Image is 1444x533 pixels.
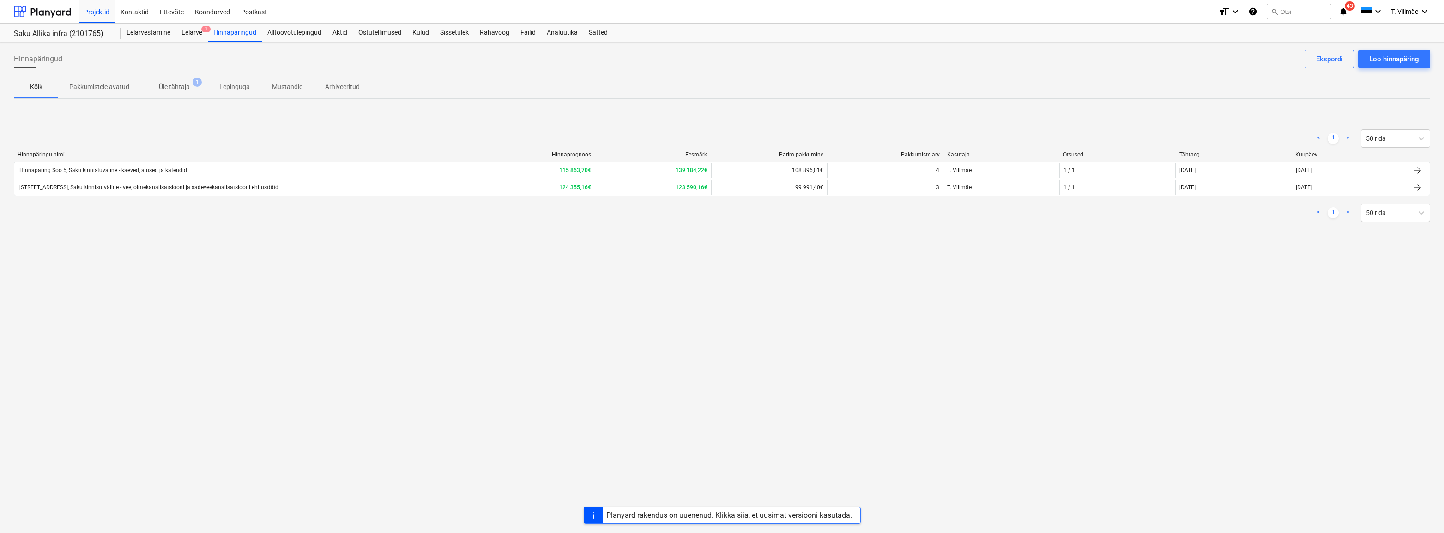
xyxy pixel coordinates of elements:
[121,24,176,42] a: Eelarvestamine
[936,184,939,191] div: 3
[25,82,47,92] p: Kõik
[936,167,939,174] div: 4
[606,511,852,520] div: Planyard rakendus on uuenenud. Klikka siia, et uusimat versiooni kasutada.
[1369,53,1419,65] div: Loo hinnapäring
[1271,8,1278,15] span: search
[1419,6,1430,17] i: keyboard_arrow_down
[14,54,62,65] span: Hinnapäringud
[1342,133,1353,144] a: Next page
[1342,207,1353,218] a: Next page
[1305,50,1354,68] button: Ekspordi
[18,167,187,174] div: Hinnapäring Soo 5, Saku kinnistuväline - kaeved, alused ja katendid
[714,151,823,158] div: Parim pakkumine
[1267,4,1331,19] button: Otsi
[1063,184,1075,191] div: 1 / 1
[598,151,707,158] div: Eesmärk
[325,82,360,92] p: Arhiveeritud
[176,24,208,42] div: Eelarve
[583,24,613,42] a: Sätted
[1179,151,1288,158] div: Tähtaeg
[69,82,129,92] p: Pakkumistele avatud
[1230,6,1241,17] i: keyboard_arrow_down
[1316,53,1343,65] div: Ekspordi
[1345,1,1355,11] span: 43
[1313,133,1324,144] a: Previous page
[1372,6,1384,17] i: keyboard_arrow_down
[1398,489,1444,533] iframe: Chat Widget
[208,24,262,42] a: Hinnapäringud
[1391,8,1418,15] span: T. Villmäe
[559,167,591,174] b: 115 863,70€
[711,180,827,195] div: 99 991,40€
[943,180,1059,195] div: T. Villmäe
[353,24,407,42] a: Ostutellimused
[474,24,515,42] a: Rahavoog
[1179,167,1196,174] div: [DATE]
[1313,207,1324,218] a: Previous page
[947,151,1056,158] div: Kasutaja
[1063,151,1172,158] div: Otsused
[272,82,303,92] p: Mustandid
[327,24,353,42] a: Aktid
[262,24,327,42] a: Alltöövõtulepingud
[1219,6,1230,17] i: format_size
[1339,6,1348,17] i: notifications
[831,151,940,158] div: Pakkumiste arv
[1248,6,1257,17] i: Abikeskus
[435,24,474,42] a: Sissetulek
[18,184,278,191] div: [STREET_ADDRESS], Saku kinnistuväline - vee, olmekanalisatsiooni ja sadeveekanalisatsiooni ehitus...
[1296,184,1312,191] div: [DATE]
[711,163,827,178] div: 108 896,01€
[1295,151,1404,158] div: Kuupäev
[676,167,707,174] b: 139 184,22€
[1063,167,1075,174] div: 1 / 1
[559,184,591,191] b: 124 355,16€
[1179,184,1196,191] div: [DATE]
[943,163,1059,178] div: T. Villmäe
[14,29,110,39] div: Saku Allika infra (2101765)
[1296,167,1312,174] div: [DATE]
[1398,489,1444,533] div: Vestlusvidin
[482,151,591,158] div: Hinnaprognoos
[515,24,541,42] a: Failid
[407,24,435,42] a: Kulud
[159,82,190,92] p: Üle tähtaja
[219,82,250,92] p: Lepinguga
[676,184,707,191] b: 123 590,16€
[1328,207,1339,218] a: Page 1 is your current page
[18,151,475,158] div: Hinnapäringu nimi
[176,24,208,42] a: Eelarve1
[201,26,211,32] span: 1
[1328,133,1339,144] a: Page 1 is your current page
[541,24,583,42] a: Analüütika
[193,78,202,87] span: 1
[1358,50,1430,68] button: Loo hinnapäring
